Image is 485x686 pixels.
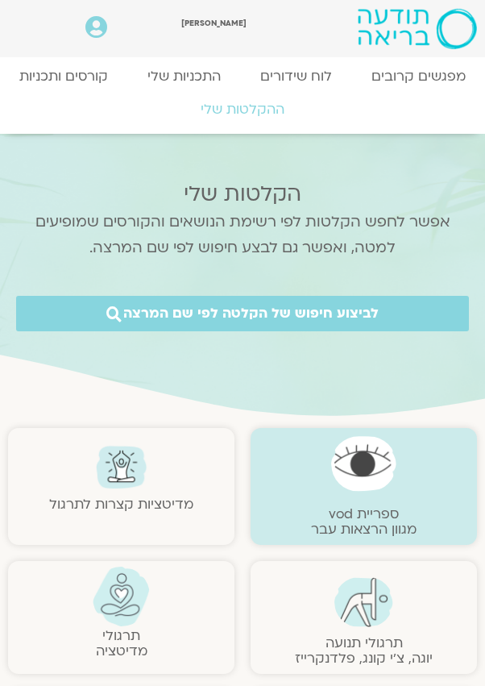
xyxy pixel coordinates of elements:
[311,505,417,538] a: ספריית vodמגוון הרצאות עבר
[16,296,469,331] a: לביצוע חיפוש של הקלטה לפי שם המרצה
[96,626,147,660] a: תרגולימדיטציה
[16,182,469,206] h2: הקלטות שלי
[351,60,485,93] a: מפגשים קרובים
[128,60,241,93] a: התכניות שלי
[49,495,193,513] a: מדיטציות קצרות לתרגול
[241,60,352,93] a: לוח שידורים
[123,306,379,322] span: לביצוע חיפוש של הקלטה לפי שם המרצה
[16,210,469,260] p: אפשר לחפש הקלטות לפי רשימת הנושאים והקורסים שמופיעים למטה, ואפשר גם לבצע חיפוש לפי שם המרצה.
[181,18,247,28] span: [PERSON_NAME]
[295,634,433,667] a: תרגולי תנועהיוגה, צ׳י קונג, פלדנקרייז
